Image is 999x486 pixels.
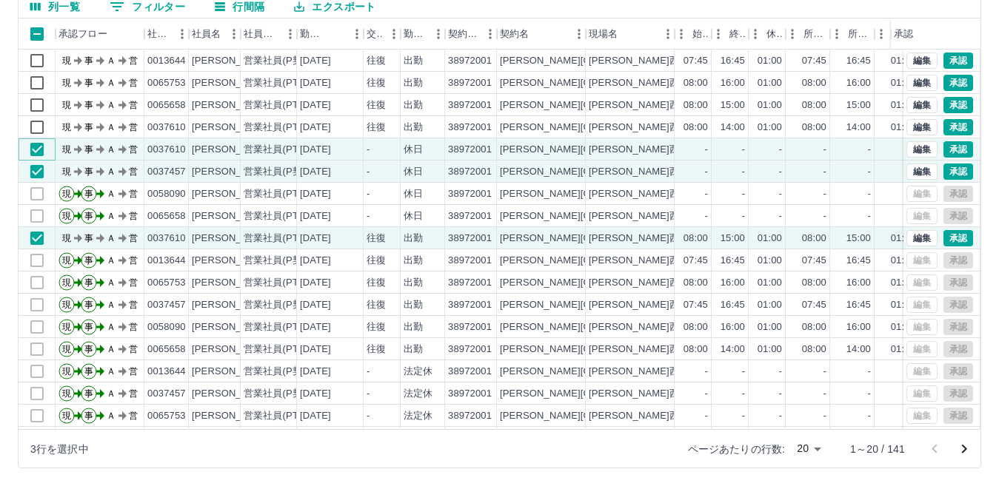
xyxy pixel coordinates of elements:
[56,18,144,50] div: 承認フロー
[62,122,71,132] text: 現
[705,165,708,179] div: -
[62,144,71,155] text: 現
[500,54,683,68] div: [PERSON_NAME][GEOGRAPHIC_DATA]
[147,18,171,50] div: 社員番号
[62,166,71,177] text: 現
[383,23,405,45] button: メニュー
[62,300,71,310] text: 現
[244,298,315,312] div: 営業社員(P契約)
[589,232,708,246] div: [PERSON_NAME]西中学校
[147,298,186,312] div: 0037457
[657,23,679,45] button: メニュー
[367,187,370,201] div: -
[802,76,826,90] div: 08:00
[684,254,708,268] div: 07:45
[300,54,331,68] div: [DATE]
[364,18,401,50] div: 交通費
[589,320,708,334] div: [PERSON_NAME]西中学校
[192,98,273,112] div: [PERSON_NAME]
[107,277,116,288] text: Ａ
[84,255,93,266] text: 事
[448,232,492,246] div: 38972001
[244,18,279,50] div: 社員区分
[300,320,331,334] div: [DATE]
[500,254,683,268] div: [PERSON_NAME][GEOGRAPHIC_DATA]
[684,298,708,312] div: 07:45
[300,165,331,179] div: [DATE]
[943,97,973,113] button: 承認
[107,78,116,88] text: Ａ
[404,143,423,157] div: 休日
[84,277,93,288] text: 事
[300,232,331,246] div: [DATE]
[868,143,871,157] div: -
[846,232,871,246] div: 15:00
[758,254,782,268] div: 01:00
[147,143,186,157] div: 0037610
[404,320,423,334] div: 出勤
[84,122,93,132] text: 事
[943,119,973,135] button: 承認
[589,298,708,312] div: [PERSON_NAME]西中学校
[129,189,138,199] text: 営
[244,76,321,90] div: 営業社員(PT契約)
[107,100,116,110] text: Ａ
[192,76,273,90] div: [PERSON_NAME]
[846,276,871,290] div: 16:00
[367,98,386,112] div: 往復
[147,320,186,334] div: 0058090
[448,276,492,290] div: 38972001
[244,54,315,68] div: 営業社員(P契約)
[684,54,708,68] div: 07:45
[300,18,325,50] div: 勤務日
[62,277,71,288] text: 現
[129,55,138,66] text: 営
[192,232,273,246] div: [PERSON_NAME]
[241,18,297,50] div: 社員区分
[129,100,138,110] text: 営
[758,54,782,68] div: 01:00
[721,54,745,68] div: 16:45
[943,75,973,91] button: 承認
[891,54,915,68] div: 01:00
[891,76,915,90] div: 01:00
[721,76,745,90] div: 16:00
[147,254,186,268] div: 0013644
[589,76,708,90] div: [PERSON_NAME]西中学校
[129,144,138,155] text: 営
[107,166,116,177] text: Ａ
[62,55,71,66] text: 現
[244,320,321,334] div: 営業社員(PT契約)
[129,211,138,221] text: 営
[404,18,427,50] div: 勤務区分
[62,233,71,243] text: 現
[758,98,782,112] div: 01:00
[846,98,871,112] div: 15:00
[589,143,708,157] div: [PERSON_NAME]西中学校
[802,121,826,135] div: 08:00
[62,78,71,88] text: 現
[943,53,973,69] button: 承認
[448,298,492,312] div: 38972001
[129,255,138,266] text: 営
[589,98,708,112] div: [PERSON_NAME]西中学校
[589,54,708,68] div: [PERSON_NAME]西中学校
[791,438,826,459] div: 20
[147,54,186,68] div: 0013644
[147,98,186,112] div: 0065658
[404,276,423,290] div: 出勤
[500,165,683,179] div: [PERSON_NAME][GEOGRAPHIC_DATA]
[300,254,331,268] div: [DATE]
[500,276,683,290] div: [PERSON_NAME][GEOGRAPHIC_DATA]
[500,187,683,201] div: [PERSON_NAME][GEOGRAPHIC_DATA]
[684,121,708,135] div: 08:00
[404,298,423,312] div: 出勤
[497,18,586,50] div: 契約名
[906,141,938,158] button: 編集
[62,189,71,199] text: 現
[171,23,193,45] button: メニュー
[500,98,683,112] div: [PERSON_NAME][GEOGRAPHIC_DATA]
[300,121,331,135] div: [DATE]
[84,78,93,88] text: 事
[742,165,745,179] div: -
